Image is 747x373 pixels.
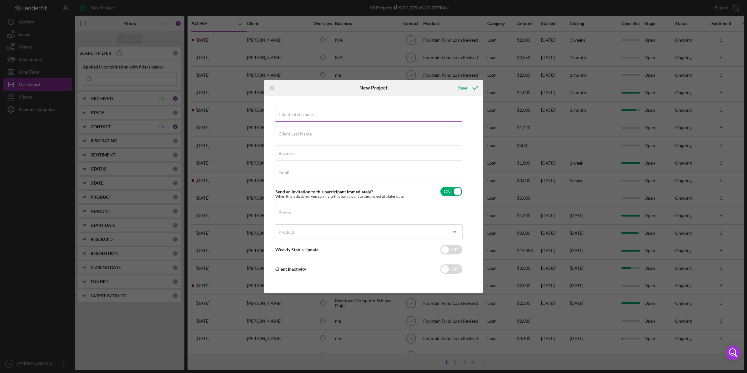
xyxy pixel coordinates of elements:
button: Save [452,82,483,94]
label: Weekly Status Update [275,247,318,252]
label: Client Inactivity [275,266,306,272]
label: Email [278,170,289,175]
div: Save [458,82,467,94]
div: Open Intercom Messenger [726,345,741,360]
div: When this is disabled, you can invite this participant to the project at a later date. [275,194,404,199]
label: Phone [278,210,291,215]
label: Client Last Name [278,131,312,136]
h6: New Project [359,85,388,90]
label: Send an invitation to this participant immediately? [275,189,373,194]
label: Business [278,151,295,156]
label: Client First Name [278,112,313,117]
div: Product [278,230,294,235]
